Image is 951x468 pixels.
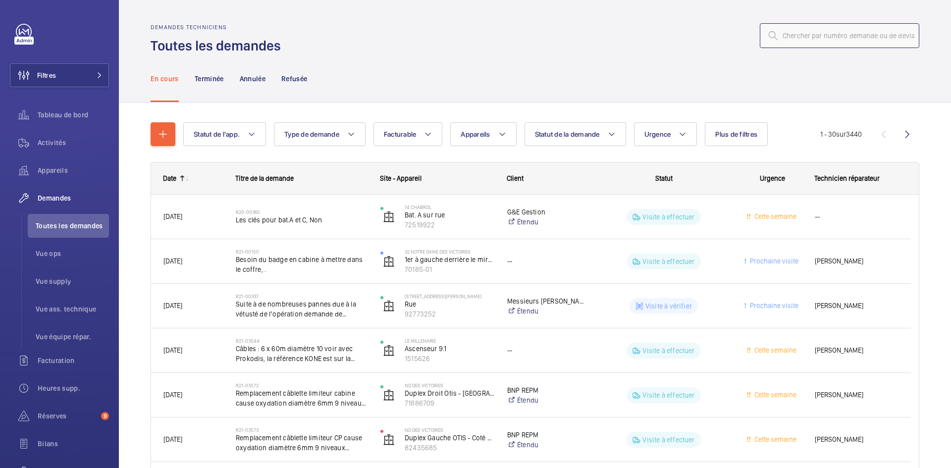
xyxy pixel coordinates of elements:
p: BNP REPM [507,385,585,395]
span: 9 [101,412,109,420]
span: [PERSON_NAME] [815,389,898,401]
span: Type de demande [284,130,339,138]
span: Cette semaine [752,346,796,354]
span: Site - Appareil [380,174,422,182]
p: Duplex Droit Otis - [GEOGRAPHIC_DATA] [405,388,494,398]
p: G&E Gestion [507,207,585,217]
div: -- [507,345,585,356]
p: LE MILLENAIRE [405,338,494,344]
span: Statut [655,174,673,182]
p: Duplex Gauche OTIS - Coté Montmartre [405,433,494,443]
span: Réserves [38,411,97,421]
span: [DATE] [163,212,182,220]
span: Client [507,174,524,182]
span: Les clés pour bat.A et C, Non [236,215,368,225]
span: [DATE] [163,346,182,354]
button: Urgence [634,122,697,146]
p: Messieurs [PERSON_NAME] et Cie - [507,296,585,306]
span: Vue supply [36,276,109,286]
span: -- [815,211,898,222]
p: Terminée [195,74,224,84]
span: Vue ass. technique [36,304,109,314]
span: Statut de la demande [535,130,600,138]
div: -- [507,256,585,267]
span: Urgence [760,174,785,182]
img: elevator.svg [383,345,395,357]
span: Besoin du badge en cabine à mettre dans le coffre, . [236,255,368,274]
p: 72519922 [405,220,494,230]
div: Date [163,174,176,182]
button: Facturable [373,122,443,146]
span: 1 - 30 3440 [820,131,862,138]
span: Facturation [38,356,109,365]
span: [DATE] [163,302,182,310]
button: Type de demande [274,122,366,146]
span: Technicien réparateur [814,174,880,182]
input: Chercher par numéro demande ou de devis [760,23,919,48]
p: Visite à vérifier [645,301,692,311]
p: 82435685 [405,443,494,453]
span: Cette semaine [752,435,796,443]
span: Urgence [644,130,671,138]
img: elevator.svg [383,300,395,312]
span: sur [836,130,846,138]
p: 1er à gauche derrière le mirroir [405,255,494,264]
span: Cette semaine [752,391,796,399]
span: [PERSON_NAME] [815,256,898,267]
a: Étendu [507,440,585,450]
button: Statut de la demande [525,122,626,146]
span: [DATE] [163,391,182,399]
a: Étendu [507,395,585,405]
span: Heures supp. [38,383,109,393]
span: Facturable [384,130,417,138]
p: Visite à effectuer [642,390,694,400]
img: elevator.svg [383,389,395,401]
button: Statut de l'app. [183,122,266,146]
p: 14 Chabrol [405,204,494,210]
span: Activités [38,138,109,148]
span: Toutes les demandes [36,221,109,231]
p: Visite à effectuer [642,435,694,445]
span: Appareils [461,130,490,138]
span: Prochaine visite [748,257,798,265]
p: 1515626 [405,354,494,364]
img: elevator.svg [383,211,395,223]
p: Visite à effectuer [642,212,694,222]
span: Plus de filtres [715,130,757,138]
p: 70185-01 [405,264,494,274]
p: ND DES VICTOIRES [405,427,494,433]
span: Remplacement câblette limiteur CP cause oxydation diamètre 6mm 9 niveaux machinerie basse, [236,433,368,453]
p: [STREET_ADDRESS][PERSON_NAME] [405,293,494,299]
h2: R21-03572 [236,382,368,388]
span: Prochaine visite [748,302,798,310]
h2: R21-03544 [236,338,368,344]
span: Statut de l'app. [194,130,240,138]
span: Bilans [38,439,109,449]
p: 92773252 [405,309,494,319]
span: Remplacement câblette limiteur cabine cause oxydation diamètre 6mm 9 niveaux machinerie basse, [236,388,368,408]
a: Étendu [507,306,585,316]
p: Visite à effectuer [642,346,694,356]
h2: R21-00150 [236,249,368,255]
span: [DATE] [163,257,182,265]
h2: Demandes techniciens [151,24,287,31]
h2: R20-00365 [236,209,368,215]
span: Titre de la demande [235,174,294,182]
button: Filtres [10,63,109,87]
h2: R21-03573 [236,427,368,433]
p: En cours [151,74,179,84]
button: Appareils [450,122,516,146]
span: Vue ops [36,249,109,259]
span: [PERSON_NAME] [815,300,898,312]
p: 32 NOTRE DAME DES VICTOIRES [405,249,494,255]
span: Cette semaine [752,212,796,220]
span: Tableau de bord [38,110,109,120]
span: [DATE] [163,435,182,443]
p: Ascenseur 9.1 [405,344,494,354]
span: Filtres [37,70,56,80]
button: Plus de filtres [705,122,768,146]
span: [PERSON_NAME] [815,434,898,445]
p: 71886709 [405,398,494,408]
p: Rue [405,299,494,309]
h1: Toutes les demandes [151,37,287,55]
